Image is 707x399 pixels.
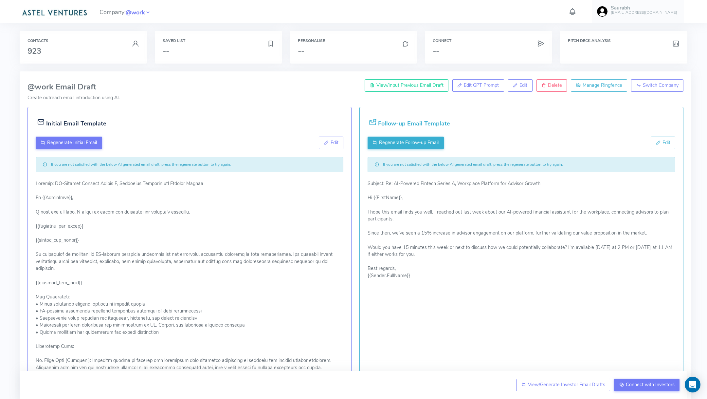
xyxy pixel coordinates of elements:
span: Edit GPT Prompt [464,82,499,88]
small: If you are not satisfied with the below AI generated email draft, press the regenerate button to ... [383,161,563,167]
h3: -- [433,47,544,55]
a: Edit [508,79,533,92]
span: -- [163,46,169,56]
p: Subject: Re: AI-Powered Fintech Series A, Workplace Platform for Advisor Growth Hi {{FirstName}},... [368,180,675,279]
span: Company: [100,6,151,17]
h6: Contacts [27,39,139,43]
span: Edit [331,139,338,146]
span: Regenerate Initial Email [47,139,97,146]
button: Regenerate Initial Email [36,137,102,149]
a: Switch Company [631,79,683,92]
h6: Saved List [163,39,274,43]
span: Edit [662,139,670,146]
p: Create outreach email introduction using AI. [27,94,683,102]
h3: @work Email Draft [27,83,683,91]
h3: -- [298,47,409,55]
h5: Initial Email Template [46,118,106,129]
span: Regenerate Follow-up Email [379,139,439,146]
h5: Saurabh [611,5,677,11]
h6: Connect [433,39,544,43]
small: If you are not satisfied with the below AI generated email draft, press the regenerate button to ... [51,161,231,167]
a: Manage Ringfence [571,79,627,92]
span: @work [126,8,145,17]
span: Delete [548,82,562,88]
span: Manage Ringfence [583,82,622,88]
a: @work [126,8,145,16]
div: Open Intercom Messenger [685,377,700,392]
span: Connect with Investors [626,381,675,388]
h6: Pitch Deck Analysis [568,39,680,43]
span: View/Input Previous Email Draft [376,82,444,88]
button: Regenerate Follow-up Email [368,137,444,149]
span: View/Generate Investor Email Drafts [528,381,605,388]
a: Delete [536,79,567,92]
a: View/Generate Investor Email Drafts [516,379,610,391]
h6: [EMAIL_ADDRESS][DOMAIN_NAME] [611,10,677,15]
h6: Personalise [298,39,409,43]
button: Edit [319,137,343,149]
h5: Follow-up Email Template [378,118,450,129]
span: Edit [519,82,527,88]
span: 923 [27,46,41,56]
button: Edit [651,137,675,149]
img: user-image [597,6,607,17]
a: Connect with Investors [614,379,680,391]
span: Switch Company [643,82,679,88]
